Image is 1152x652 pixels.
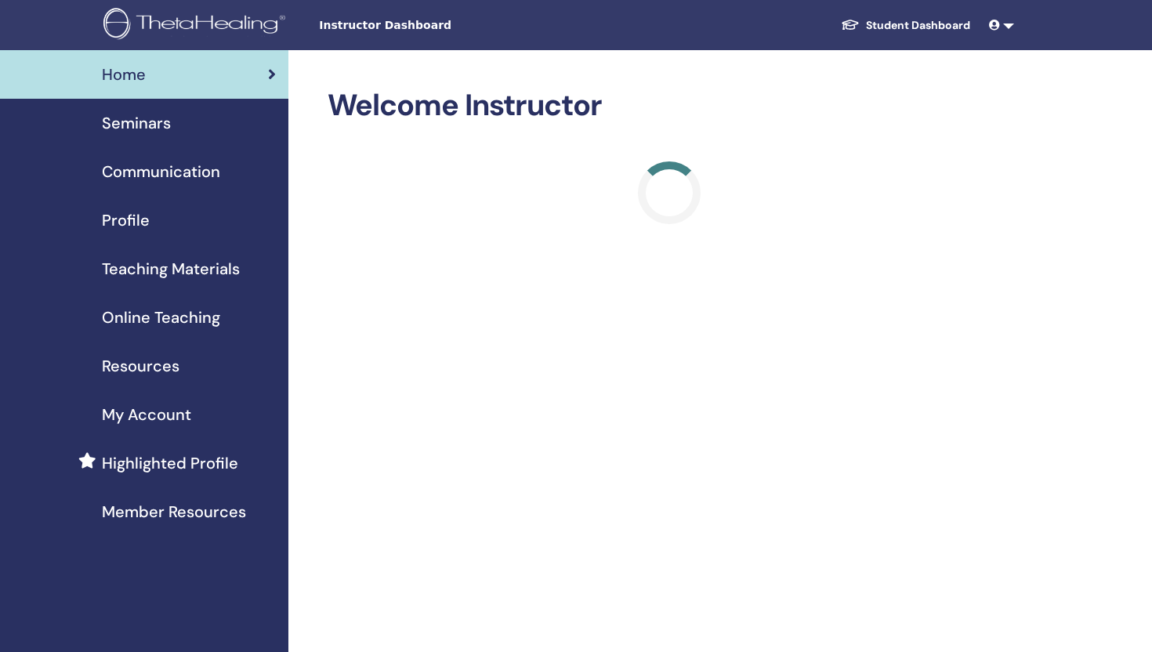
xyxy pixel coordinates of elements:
span: Home [102,63,146,86]
span: Resources [102,354,179,378]
span: Highlighted Profile [102,451,238,475]
span: Member Resources [102,500,246,523]
span: Teaching Materials [102,257,240,281]
h2: Welcome Instructor [328,88,1012,124]
span: Seminars [102,111,171,135]
a: Student Dashboard [828,11,983,40]
span: My Account [102,403,191,426]
span: Communication [102,160,220,183]
span: Instructor Dashboard [319,17,554,34]
span: Online Teaching [102,306,220,329]
span: Profile [102,208,150,232]
img: logo.png [103,8,291,43]
img: graduation-cap-white.svg [841,18,860,31]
